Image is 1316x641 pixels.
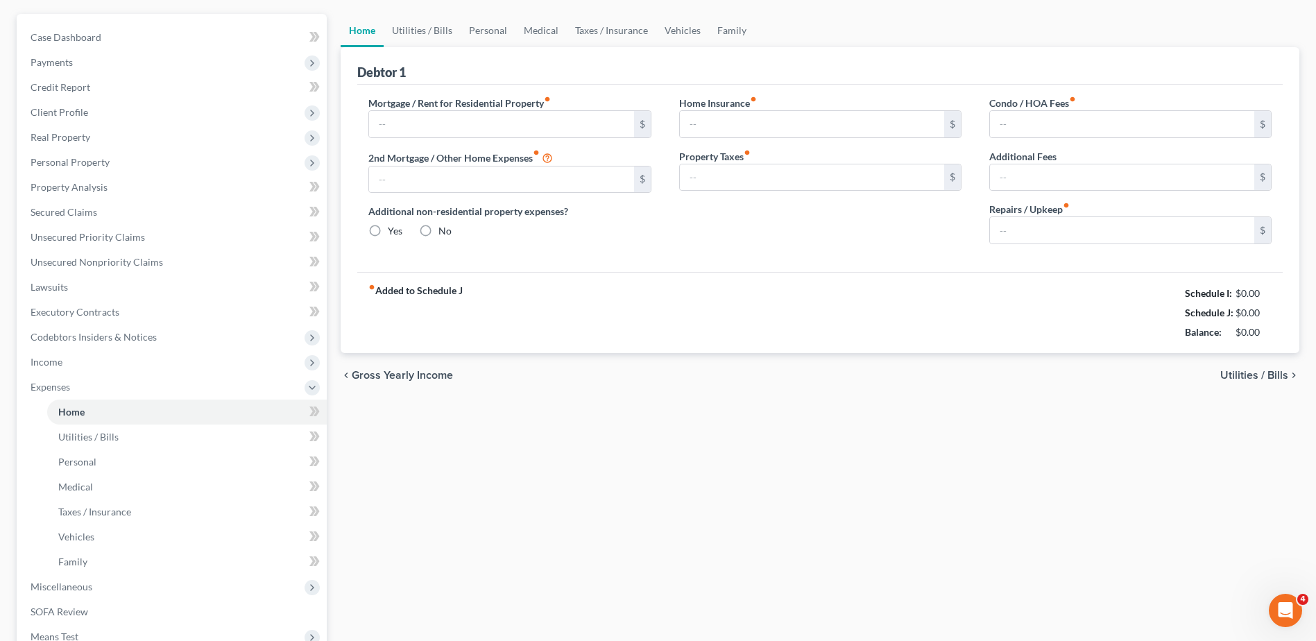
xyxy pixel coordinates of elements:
span: Codebtors Insiders & Notices [31,331,157,343]
span: Income [31,356,62,368]
i: fiber_manual_record [744,149,751,156]
label: Additional non-residential property expenses? [368,204,651,219]
label: No [438,224,452,238]
a: Medical [47,475,327,499]
label: Condo / HOA Fees [989,96,1076,110]
strong: Schedule J: [1185,307,1233,318]
label: Home Insurance [679,96,757,110]
div: $0.00 [1236,287,1272,300]
span: Payments [31,56,73,68]
span: Expenses [31,381,70,393]
input: -- [369,166,633,193]
a: Family [47,549,327,574]
iframe: Intercom live chat [1269,594,1302,627]
span: Gross Yearly Income [352,370,453,381]
i: fiber_manual_record [368,284,375,291]
i: fiber_manual_record [750,96,757,103]
a: Executory Contracts [19,300,327,325]
span: SOFA Review [31,606,88,617]
a: Home [47,400,327,425]
button: Utilities / Bills chevron_right [1220,370,1299,381]
span: Case Dashboard [31,31,101,43]
span: Vehicles [58,531,94,542]
span: 4 [1297,594,1308,605]
span: Home [58,406,85,418]
span: Taxes / Insurance [58,506,131,518]
i: chevron_left [341,370,352,381]
a: Personal [461,14,515,47]
a: Case Dashboard [19,25,327,50]
a: Utilities / Bills [384,14,461,47]
span: Utilities / Bills [1220,370,1288,381]
a: Lawsuits [19,275,327,300]
span: Client Profile [31,106,88,118]
span: Personal [58,456,96,468]
div: $ [1254,217,1271,243]
i: fiber_manual_record [1069,96,1076,103]
span: Credit Report [31,81,90,93]
i: chevron_right [1288,370,1299,381]
a: Secured Claims [19,200,327,225]
span: Family [58,556,87,567]
strong: Schedule I: [1185,287,1232,299]
span: Unsecured Nonpriority Claims [31,256,163,268]
span: Lawsuits [31,281,68,293]
a: Medical [515,14,567,47]
a: Personal [47,450,327,475]
label: Mortgage / Rent for Residential Property [368,96,551,110]
button: chevron_left Gross Yearly Income [341,370,453,381]
a: Family [709,14,755,47]
div: $ [1254,164,1271,191]
span: Utilities / Bills [58,431,119,443]
input: -- [990,164,1254,191]
span: Executory Contracts [31,306,119,318]
input: -- [369,111,633,137]
span: Unsecured Priority Claims [31,231,145,243]
span: Property Analysis [31,181,108,193]
label: Repairs / Upkeep [989,202,1070,216]
div: $ [1254,111,1271,137]
div: $ [944,164,961,191]
i: fiber_manual_record [533,149,540,156]
label: Additional Fees [989,149,1057,164]
a: Vehicles [47,524,327,549]
input: -- [990,111,1254,137]
a: Home [341,14,384,47]
strong: Added to Schedule J [368,284,463,342]
a: Utilities / Bills [47,425,327,450]
a: Vehicles [656,14,709,47]
div: $0.00 [1236,306,1272,320]
div: $ [634,111,651,137]
i: fiber_manual_record [1063,202,1070,209]
label: 2nd Mortgage / Other Home Expenses [368,149,553,166]
input: -- [990,217,1254,243]
input: -- [680,164,944,191]
span: Personal Property [31,156,110,168]
a: SOFA Review [19,599,327,624]
span: Miscellaneous [31,581,92,592]
div: $ [944,111,961,137]
a: Taxes / Insurance [567,14,656,47]
div: Debtor 1 [357,64,406,80]
input: -- [680,111,944,137]
label: Yes [388,224,402,238]
a: Unsecured Priority Claims [19,225,327,250]
div: $ [634,166,651,193]
i: fiber_manual_record [544,96,551,103]
span: Real Property [31,131,90,143]
strong: Balance: [1185,326,1222,338]
a: Unsecured Nonpriority Claims [19,250,327,275]
div: $0.00 [1236,325,1272,339]
label: Property Taxes [679,149,751,164]
span: Medical [58,481,93,493]
span: Secured Claims [31,206,97,218]
a: Taxes / Insurance [47,499,327,524]
a: Property Analysis [19,175,327,200]
a: Credit Report [19,75,327,100]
